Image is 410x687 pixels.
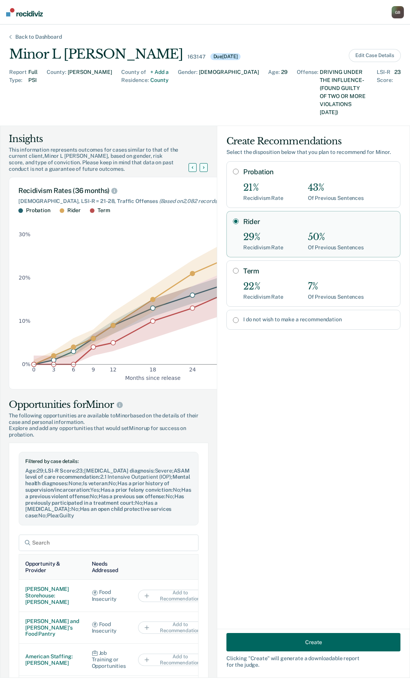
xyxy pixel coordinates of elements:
[150,68,169,116] div: + Add a County
[83,480,109,486] span: Is veteran :
[308,182,364,193] div: 43%
[392,6,404,18] button: GB
[25,493,184,506] span: Has previously participated in a treatment court :
[32,237,274,367] g: dot
[19,231,31,237] text: 30%
[25,458,192,465] div: Filtered by case details:
[268,68,280,116] div: Age :
[308,281,364,292] div: 7%
[19,275,31,281] text: 20%
[243,218,394,226] label: Rider
[308,294,364,300] div: Of Previous Sentences
[308,232,364,243] div: 50%
[377,68,393,116] div: LSI-R Score :
[19,535,198,551] input: Search
[9,425,208,438] span: Explore and add any opportunities that would set Minor up for success on probation.
[99,493,166,499] span: Has a previous sex offense :
[243,232,283,243] div: 29%
[92,621,126,634] div: Food Insecurity
[243,294,283,300] div: Recidivism Rate
[92,367,95,373] text: 9
[308,195,364,201] div: Of Previous Sentences
[47,68,66,116] div: County :
[138,590,215,602] button: Add to Recommendation
[9,133,198,145] div: Insights
[121,68,149,116] div: County of Residence :
[101,487,173,493] span: Has a prior felony conviction :
[25,653,80,666] div: American Staffing: [PERSON_NAME]
[84,468,155,474] span: [MEDICAL_DATA] diagnosis :
[226,149,400,155] div: Select the disposition below that you plan to recommend for Minor .
[92,589,126,602] div: Food Insecurity
[32,367,36,373] text: 0
[243,168,394,176] label: Probation
[226,655,400,668] div: Clicking " Create " will generate a downloadable report for the judge.
[26,207,50,214] div: Probation
[243,195,283,201] div: Recidivism Rate
[178,68,197,116] div: Gender :
[243,316,394,323] label: I do not wish to make a recommendation
[187,54,205,60] div: 163147
[297,68,318,116] div: Offense :
[281,68,288,116] div: 29
[9,399,208,411] div: Opportunities for Minor
[25,468,192,519] div: 29 ; 23 ; Severe ; 2.1 Intensive Outpatient (IOP) ; None ; No ; Yes ; No ; No ; No ; No ; No ; No...
[22,361,31,367] text: 0%
[25,586,80,605] div: [PERSON_NAME] Storehouse: [PERSON_NAME]
[19,231,31,367] g: y-axis tick label
[25,480,169,493] span: Has a prior history of supervision/incarceration :
[138,654,215,666] button: Add to Recommendation
[199,68,259,116] div: [DEMOGRAPHIC_DATA]
[9,412,208,425] span: The following opportunities are available to Minor based on the details of their case and persona...
[243,182,283,193] div: 21%
[19,318,31,324] text: 10%
[18,186,288,195] div: Recidivism Rates (36 months)
[308,244,364,251] div: Of Previous Sentences
[159,198,219,204] span: (Based on 2,082 records )
[125,375,181,381] text: Months since release
[210,53,241,60] div: Due [DATE]
[25,618,80,637] div: [PERSON_NAME] and [PERSON_NAME]'s Food Pantry
[125,375,181,381] g: x-axis label
[394,68,401,116] div: 23
[243,267,394,275] label: Term
[150,367,156,373] text: 18
[25,487,191,499] span: Has a previous violent offense :
[243,281,283,292] div: 22%
[6,34,71,40] div: Back to Dashboard
[92,650,126,669] div: Job Training or Opportunities
[18,198,288,204] div: [DEMOGRAPHIC_DATA], LSI-R = 21-28, Traffic Offenses
[92,561,126,574] div: Needs Addressed
[349,49,401,62] button: Edit Case Details
[25,468,37,474] span: Age :
[138,622,215,634] button: Add to Recommendation
[28,68,37,116] div: Full PSI
[9,46,183,62] div: Minor L [PERSON_NAME]
[320,68,368,116] div: DRIVING UNDER THE INFLUENCE-(FOUND GUILTY OF TWO OR MORE VIOLATIONS [DATE])
[226,135,400,147] div: Create Recommendations
[25,474,190,486] span: Mental health diagnoses :
[25,500,158,512] span: Has a [MEDICAL_DATA] :
[68,68,112,116] div: [PERSON_NAME]
[32,367,275,373] g: x-axis tick label
[9,68,27,116] div: Report Type :
[392,6,404,18] div: G B
[25,506,171,519] span: Has an open child protective services case :
[34,221,272,364] g: area
[72,367,75,373] text: 6
[6,8,43,16] img: Recidiviz
[98,207,110,214] div: Term
[25,561,80,574] div: Opportunity & Provider
[9,147,198,172] div: This information represents outcomes for cases similar to that of the current client, Minor L [PE...
[189,367,196,373] text: 24
[45,468,76,474] span: LSI-R Score :
[67,207,81,214] div: Rider
[226,633,400,651] button: Create
[110,367,117,373] text: 12
[47,512,59,519] span: Plea :
[52,367,55,373] text: 3
[243,244,283,251] div: Recidivism Rate
[25,468,190,480] span: ASAM level of care recommendation :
